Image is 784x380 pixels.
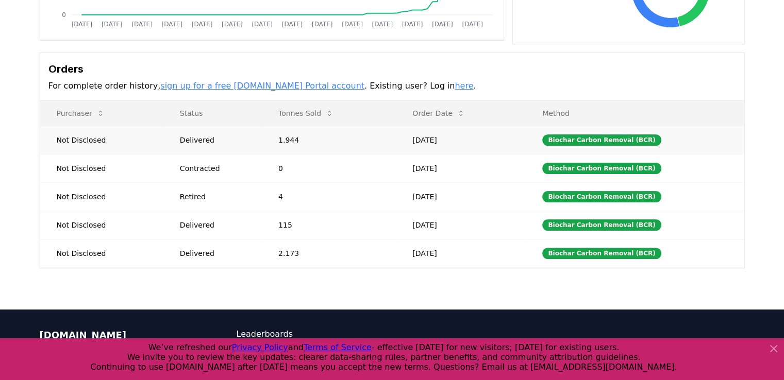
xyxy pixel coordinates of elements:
button: Order Date [404,103,473,124]
div: Delivered [180,220,254,230]
tspan: [DATE] [191,21,212,28]
td: [DATE] [396,211,526,239]
td: 0 [262,154,396,182]
p: [DOMAIN_NAME] [40,328,195,342]
div: Delivered [180,248,254,258]
a: here [455,81,473,91]
td: [DATE] [396,239,526,267]
tspan: [DATE] [342,21,363,28]
p: Method [534,108,736,118]
td: Not Disclosed [40,154,163,182]
a: Leaderboards [237,328,392,340]
td: 4 [262,182,396,211]
button: Purchaser [48,103,113,124]
td: Not Disclosed [40,126,163,154]
td: Not Disclosed [40,211,163,239]
td: Not Disclosed [40,239,163,267]
tspan: [DATE] [222,21,243,28]
td: [DATE] [396,154,526,182]
td: 1.944 [262,126,396,154]
td: 115 [262,211,396,239]
tspan: [DATE] [252,21,273,28]
tspan: [DATE] [101,21,122,28]
tspan: 0 [62,11,66,19]
div: Biochar Carbon Removal (BCR) [542,219,661,231]
div: Biochar Carbon Removal (BCR) [542,191,661,202]
tspan: [DATE] [131,21,153,28]
td: [DATE] [396,126,526,154]
td: 2.173 [262,239,396,267]
div: Contracted [180,163,254,174]
td: [DATE] [396,182,526,211]
div: Biochar Carbon Removal (BCR) [542,163,661,174]
p: Status [172,108,254,118]
a: sign up for a free [DOMAIN_NAME] Portal account [160,81,364,91]
tspan: [DATE] [312,21,333,28]
p: For complete order history, . Existing user? Log in . [48,80,736,92]
div: Biochar Carbon Removal (BCR) [542,248,661,259]
h3: Orders [48,61,736,77]
tspan: [DATE] [402,21,423,28]
tspan: [DATE] [432,21,453,28]
tspan: [DATE] [161,21,182,28]
div: Delivered [180,135,254,145]
tspan: [DATE] [71,21,92,28]
div: Retired [180,192,254,202]
td: Not Disclosed [40,182,163,211]
div: Biochar Carbon Removal (BCR) [542,134,661,146]
tspan: [DATE] [462,21,483,28]
tspan: [DATE] [372,21,393,28]
tspan: [DATE] [281,21,303,28]
button: Tonnes Sold [270,103,342,124]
